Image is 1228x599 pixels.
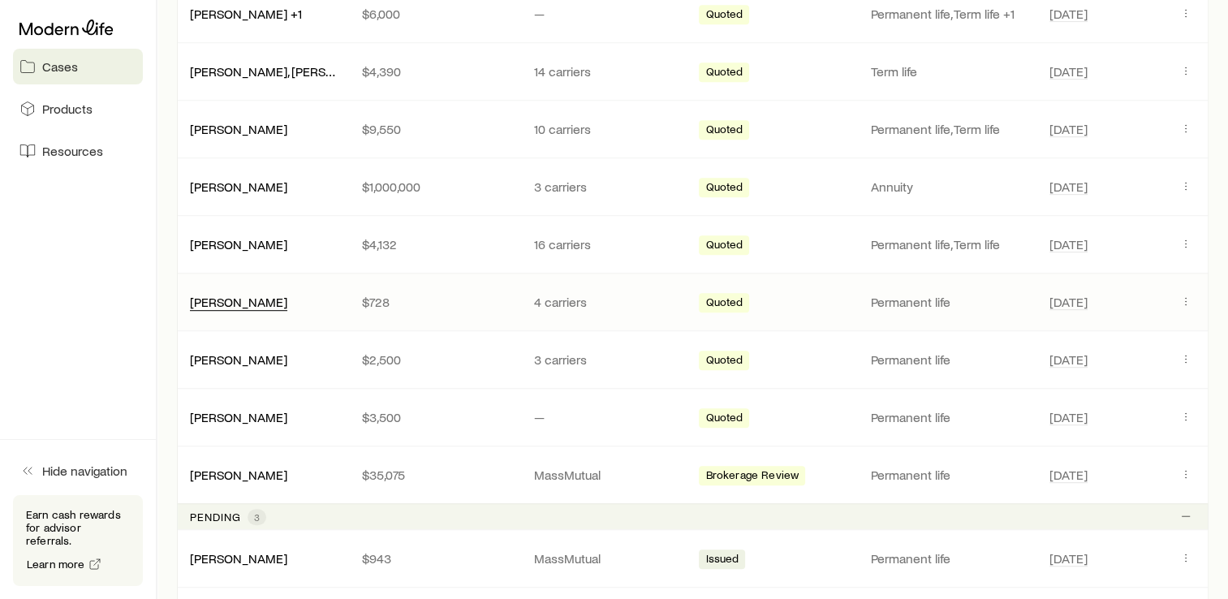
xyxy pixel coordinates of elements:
span: Brokerage Review [705,468,799,485]
a: [PERSON_NAME] [190,179,287,194]
span: Cases [42,58,78,75]
span: [DATE] [1049,6,1088,22]
p: Permanent life, Term life [871,236,1030,252]
p: $9,550 [362,121,508,137]
span: Issued [705,552,739,569]
p: Permanent life [871,550,1030,567]
span: Quoted [705,295,743,312]
a: [PERSON_NAME] [190,294,287,309]
p: Permanent life [871,409,1030,425]
div: [PERSON_NAME] [190,236,287,253]
p: $6,000 [362,6,508,22]
p: $943 [362,550,508,567]
p: MassMutual [534,467,680,483]
span: Quoted [705,65,743,82]
a: [PERSON_NAME] [190,550,287,566]
p: — [534,6,680,22]
div: [PERSON_NAME] [190,550,287,567]
span: [DATE] [1049,550,1088,567]
div: [PERSON_NAME], [PERSON_NAME] [190,63,336,80]
div: [PERSON_NAME] [190,351,287,368]
p: — [534,409,680,425]
span: Quoted [705,353,743,370]
div: [PERSON_NAME] +1 [190,6,302,23]
span: Resources [42,143,103,159]
div: [PERSON_NAME] [190,179,287,196]
button: Hide navigation [13,453,143,489]
div: Earn cash rewards for advisor referrals.Learn more [13,495,143,586]
p: $4,390 [362,63,508,80]
p: $1,000,000 [362,179,508,195]
p: Earn cash rewards for advisor referrals. [26,508,130,547]
span: Quoted [705,411,743,428]
p: Permanent life [871,467,1030,483]
a: Resources [13,133,143,169]
span: Products [42,101,93,117]
span: Quoted [705,7,743,24]
a: [PERSON_NAME] [190,351,287,367]
p: Permanent life [871,351,1030,368]
span: 3 [254,511,260,524]
p: 3 carriers [534,179,680,195]
a: [PERSON_NAME], [PERSON_NAME] [190,63,389,79]
a: [PERSON_NAME] [190,467,287,482]
a: Cases [13,49,143,84]
span: [DATE] [1049,351,1088,368]
div: [PERSON_NAME] [190,121,287,138]
a: [PERSON_NAME] [190,121,287,136]
span: Quoted [705,238,743,255]
p: 16 carriers [534,236,680,252]
p: Permanent life, Term life +1 [871,6,1030,22]
span: [DATE] [1049,179,1088,195]
p: Pending [190,511,241,524]
span: Quoted [705,123,743,140]
p: 3 carriers [534,351,680,368]
div: [PERSON_NAME] [190,409,287,426]
p: Annuity [871,179,1030,195]
span: [DATE] [1049,236,1088,252]
div: [PERSON_NAME] [190,467,287,484]
p: Permanent life [871,294,1030,310]
p: $35,075 [362,467,508,483]
p: $4,132 [362,236,508,252]
span: [DATE] [1049,409,1088,425]
a: [PERSON_NAME] +1 [190,6,302,21]
a: [PERSON_NAME] [190,236,287,252]
p: MassMutual [534,550,680,567]
p: $2,500 [362,351,508,368]
p: Term life [871,63,1030,80]
p: $728 [362,294,508,310]
span: Hide navigation [42,463,127,479]
p: 10 carriers [534,121,680,137]
a: Products [13,91,143,127]
p: 14 carriers [534,63,680,80]
a: [PERSON_NAME] [190,409,287,424]
span: Learn more [27,558,85,570]
div: [PERSON_NAME] [190,294,287,311]
span: Quoted [705,180,743,197]
p: 4 carriers [534,294,680,310]
span: [DATE] [1049,467,1088,483]
span: [DATE] [1049,121,1088,137]
span: [DATE] [1049,294,1088,310]
p: $3,500 [362,409,508,425]
span: [DATE] [1049,63,1088,80]
p: Permanent life, Term life [871,121,1030,137]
